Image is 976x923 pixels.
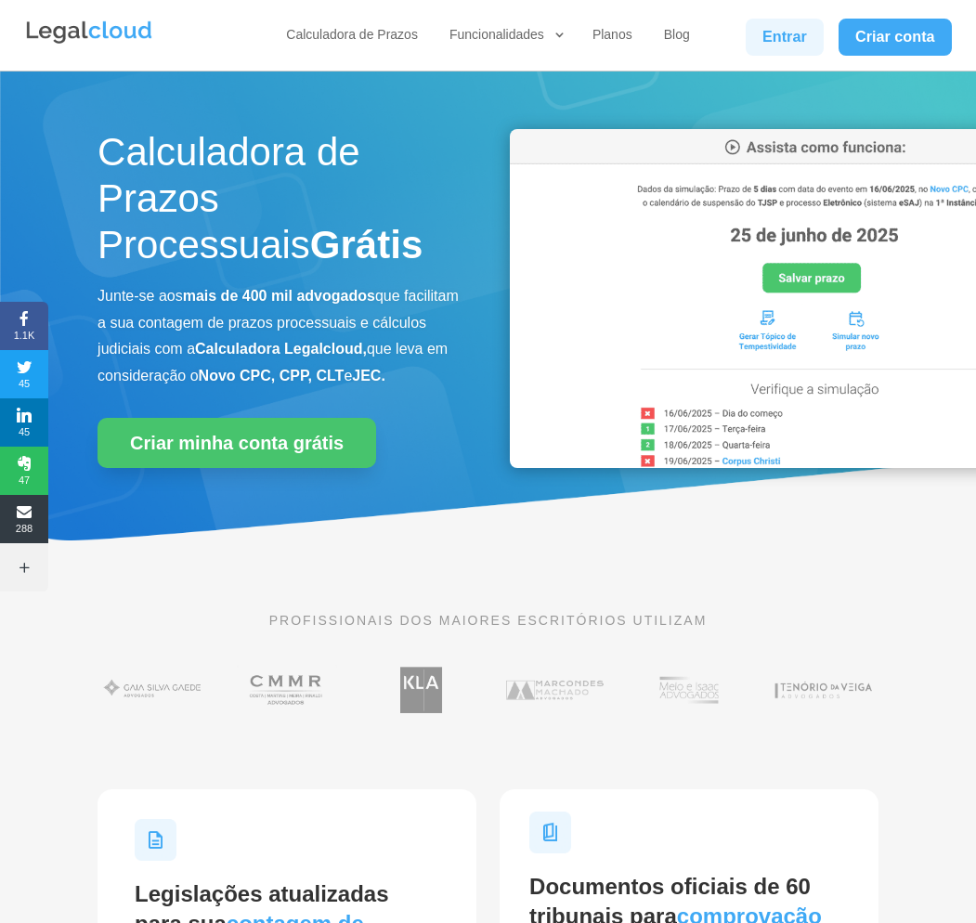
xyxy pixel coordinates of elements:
img: Costa Martins Meira Rinaldi Advogados [231,659,342,721]
img: Ícone Legislações [135,819,176,861]
p: PROFISSIONAIS DOS MAIORES ESCRITÓRIOS UTILIZAM [98,610,878,630]
b: Novo CPC, CPP, CLT [199,368,345,383]
img: Marcondes Machado Advogados utilizam a Legalcloud [500,659,610,721]
img: Koury Lopes Advogados [366,659,476,721]
strong: Grátis [310,223,423,266]
img: Profissionais do escritório Melo e Isaac Advogados utilizam a Legalcloud [633,659,744,721]
h1: Calculadora de Prazos Processuais [98,129,466,279]
a: Planos [587,26,638,50]
p: Junte-se aos que facilitam a sua contagem de prazos processuais e cálculos judiciais com a que le... [98,283,466,390]
a: Funcionalidades [444,26,566,50]
img: Ícone Documentos para Tempestividade [529,812,571,853]
a: Logo da Legalcloud [24,33,154,49]
a: Calculadora de Prazos [280,26,423,50]
a: Criar conta [839,19,952,56]
a: Criar minha conta grátis [98,418,376,468]
a: Entrar [746,19,824,56]
img: Legalcloud Logo [24,19,154,46]
img: Gaia Silva Gaede Advogados Associados [98,659,208,721]
b: Calculadora Legalcloud, [195,341,367,357]
a: Blog [658,26,696,50]
img: Tenório da Veiga Advogados [768,659,878,721]
b: JEC. [352,368,385,383]
b: mais de 400 mil advogados [183,288,375,304]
